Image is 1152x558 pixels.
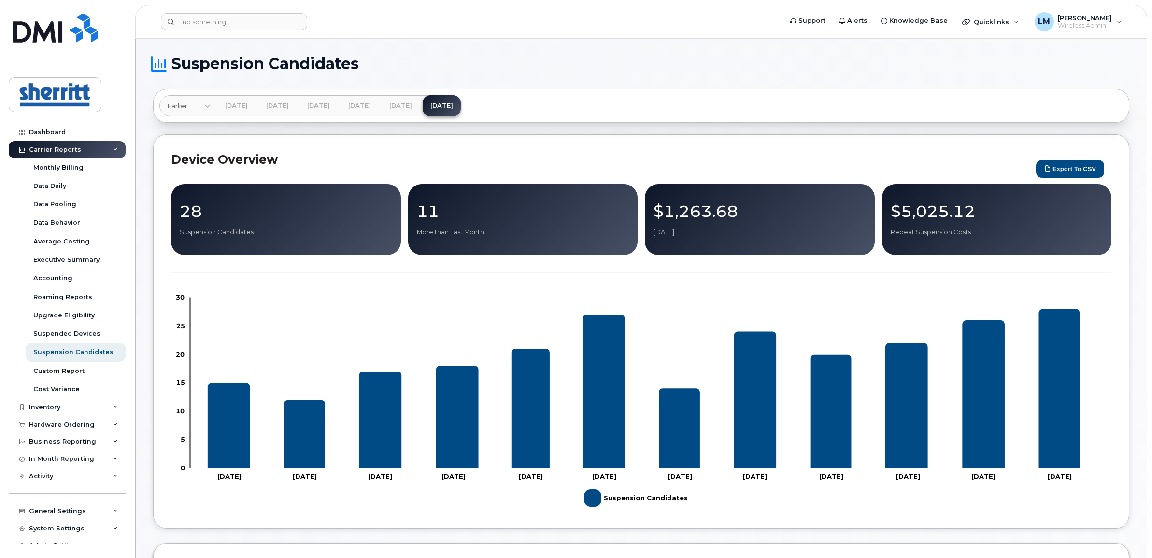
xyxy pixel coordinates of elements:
[896,472,920,480] tspan: [DATE]
[891,228,1103,237] p: Repeat Suspension Costs
[592,472,616,480] tspan: [DATE]
[584,486,688,511] g: Legend
[519,472,543,480] tspan: [DATE]
[171,57,359,71] span: Suspension Candidates
[299,95,338,116] a: [DATE]
[1048,472,1072,480] tspan: [DATE]
[369,472,393,480] tspan: [DATE]
[891,202,1103,220] p: $5,025.12
[293,472,317,480] tspan: [DATE]
[159,95,211,116] a: Earlier
[417,228,629,237] p: More than Last Month
[167,101,187,111] span: Earlier
[176,293,185,301] tspan: 30
[668,472,692,480] tspan: [DATE]
[584,486,688,511] g: Suspension Candidates
[180,202,392,220] p: 28
[176,293,1096,511] g: Chart
[217,472,242,480] tspan: [DATE]
[654,228,866,237] p: [DATE]
[181,435,185,443] tspan: 5
[971,472,996,480] tspan: [DATE]
[171,152,1031,167] h2: Device Overview
[258,95,297,116] a: [DATE]
[654,202,866,220] p: $1,263.68
[176,322,185,329] tspan: 25
[417,202,629,220] p: 11
[176,407,185,415] tspan: 10
[382,95,420,116] a: [DATE]
[1036,160,1104,178] button: Export to CSV
[208,309,1080,468] g: Suspension Candidates
[181,464,185,472] tspan: 0
[423,95,461,116] a: [DATE]
[819,472,843,480] tspan: [DATE]
[743,472,768,480] tspan: [DATE]
[176,379,185,386] tspan: 15
[217,95,256,116] a: [DATE]
[180,228,392,237] p: Suspension Candidates
[441,472,466,480] tspan: [DATE]
[341,95,379,116] a: [DATE]
[176,350,185,358] tspan: 20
